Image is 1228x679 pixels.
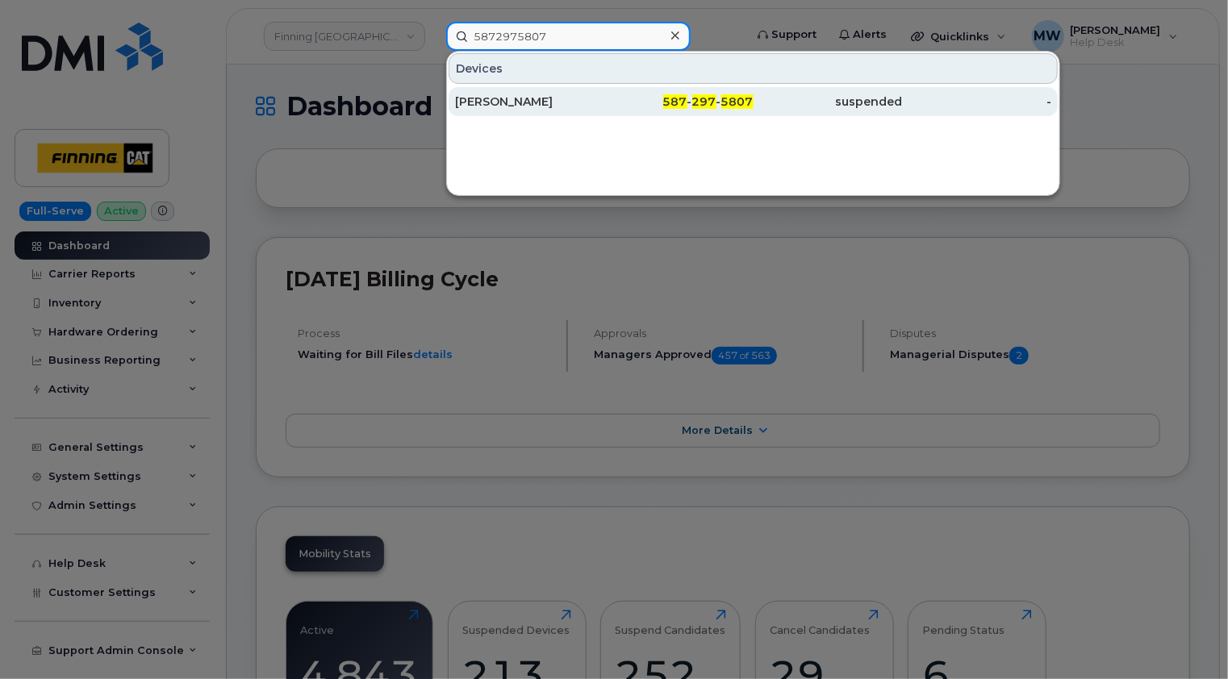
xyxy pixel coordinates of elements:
div: - [902,94,1051,110]
div: [PERSON_NAME] [455,94,604,110]
span: 297 [692,94,716,109]
a: [PERSON_NAME]587-297-5807suspended- [449,87,1058,116]
div: - - [604,94,754,110]
span: 587 [663,94,687,109]
div: suspended [754,94,903,110]
div: Devices [449,53,1058,84]
span: 5807 [721,94,754,109]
